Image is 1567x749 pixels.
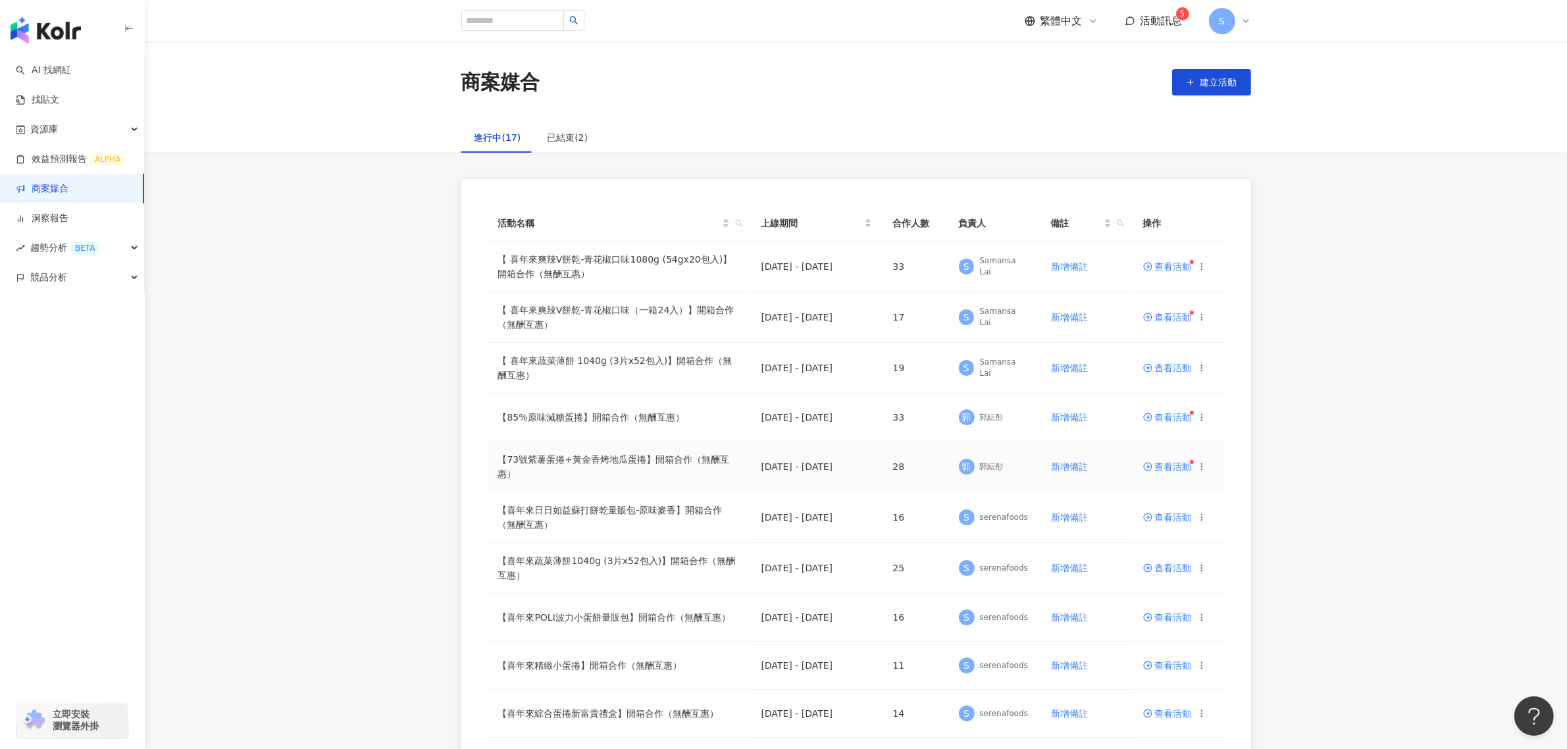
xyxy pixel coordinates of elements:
a: 洞察報告 [16,212,68,225]
td: 【喜年來日日如益蘇打餅乾量販包-原味麥香】開箱合作（無酬互惠） [488,492,751,543]
button: 新增備註 [1051,453,1089,480]
td: 【喜年來POLI波力小蛋餅量販包】開箱合作（無酬互惠） [488,594,751,642]
iframe: Help Scout Beacon - Open [1514,696,1554,736]
td: [DATE] - [DATE] [751,543,883,594]
td: 28 [883,442,948,492]
button: 新增備註 [1051,504,1089,530]
span: search [569,16,578,25]
button: 建立活動 [1172,69,1251,95]
button: 新增備註 [1051,355,1089,381]
span: 備註 [1051,216,1101,230]
span: 新增備註 [1052,412,1089,423]
td: 14 [883,690,948,738]
a: 查看活動 [1143,262,1192,271]
a: 查看活動 [1143,363,1192,373]
th: 備註 [1040,205,1133,242]
span: S [963,561,969,575]
span: search [1114,213,1127,233]
button: 新增備註 [1051,652,1089,679]
td: 17 [883,292,948,343]
td: 【 喜年來爽辣V餅乾-青花椒口味1080g (54gx20包入)】開箱合作（無酬互惠） [488,242,751,292]
td: 【 喜年來爽辣V餅乾-青花椒口味（一箱24入）】開箱合作（無酬互惠） [488,292,751,343]
a: 查看活動 [1143,513,1192,522]
span: 建立活動 [1200,77,1237,88]
span: 上線期間 [761,216,861,230]
button: 新增備註 [1051,604,1089,631]
sup: 5 [1176,7,1189,20]
span: search [732,213,746,233]
div: BETA [70,242,100,255]
div: 已結束(2) [547,130,588,145]
a: 商案媒合 [16,182,68,195]
img: chrome extension [21,710,47,731]
div: Samansa Lai [979,255,1029,278]
td: 16 [883,492,948,543]
a: chrome extension立即安裝 瀏覽器外掛 [17,702,128,738]
span: S [963,361,969,375]
td: 11 [883,642,948,690]
a: 查看活動 [1143,462,1192,471]
button: 新增備註 [1051,304,1089,330]
span: S [963,658,969,673]
a: 效益預測報告ALPHA [16,153,126,166]
a: 查看活動 [1143,709,1192,718]
a: 查看活動 [1143,563,1192,573]
div: Samansa Lai [979,357,1029,379]
a: 查看活動 [1143,413,1192,422]
td: [DATE] - [DATE] [751,690,883,738]
span: 資源庫 [30,115,58,144]
td: 【喜年來蔬菜薄餅1040g (3片x52包入)】開箱合作（無酬互惠） [488,543,751,594]
td: 【喜年來精緻小蛋捲】開箱合作（無酬互惠） [488,642,751,690]
th: 上線期間 [751,205,883,242]
span: 活動訊息 [1141,14,1183,27]
th: 合作人數 [883,205,948,242]
button: 新增備註 [1051,700,1089,727]
td: [DATE] - [DATE] [751,492,883,543]
a: 查看活動 [1143,313,1192,322]
td: 【73號紫薯蛋捲+黃金香烤地瓜蛋捲】開箱合作（無酬互惠） [488,442,751,492]
span: search [735,219,743,227]
td: 33 [883,394,948,442]
td: [DATE] - [DATE] [751,442,883,492]
a: 查看活動 [1143,613,1192,622]
span: S [963,610,969,625]
td: [DATE] - [DATE] [751,642,883,690]
div: serenafoods [980,563,1028,574]
div: serenafoods [980,512,1028,523]
span: 新增備註 [1052,512,1089,523]
img: logo [11,17,81,43]
span: 新增備註 [1052,261,1089,272]
td: 【85%原味減糖蛋捲】開箱合作（無酬互惠） [488,394,751,442]
span: 新增備註 [1052,563,1089,573]
span: 新增備註 [1052,312,1089,323]
td: [DATE] - [DATE] [751,343,883,394]
a: 找貼文 [16,93,59,107]
span: 新增備註 [1052,363,1089,373]
td: 【 喜年來蔬菜薄餅 1040g (3片x52包入)】開箱合作（無酬互惠） [488,343,751,394]
span: 新增備註 [1052,612,1089,623]
td: [DATE] - [DATE] [751,242,883,292]
td: [DATE] - [DATE] [751,594,883,642]
div: serenafoods [980,708,1028,719]
button: 新增備註 [1051,404,1089,430]
div: 進行中(17) [475,130,521,145]
span: S [963,259,969,274]
a: searchAI 找網紅 [16,64,71,77]
span: 郭 [962,410,971,425]
span: 郭 [962,459,971,474]
div: serenafoods [980,660,1028,671]
span: S [963,510,969,525]
td: 33 [883,242,948,292]
div: Samansa Lai [979,306,1029,328]
button: 新增備註 [1051,555,1089,581]
span: 趨勢分析 [30,233,100,263]
th: 活動名稱 [488,205,751,242]
span: 查看活動 [1143,661,1192,670]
